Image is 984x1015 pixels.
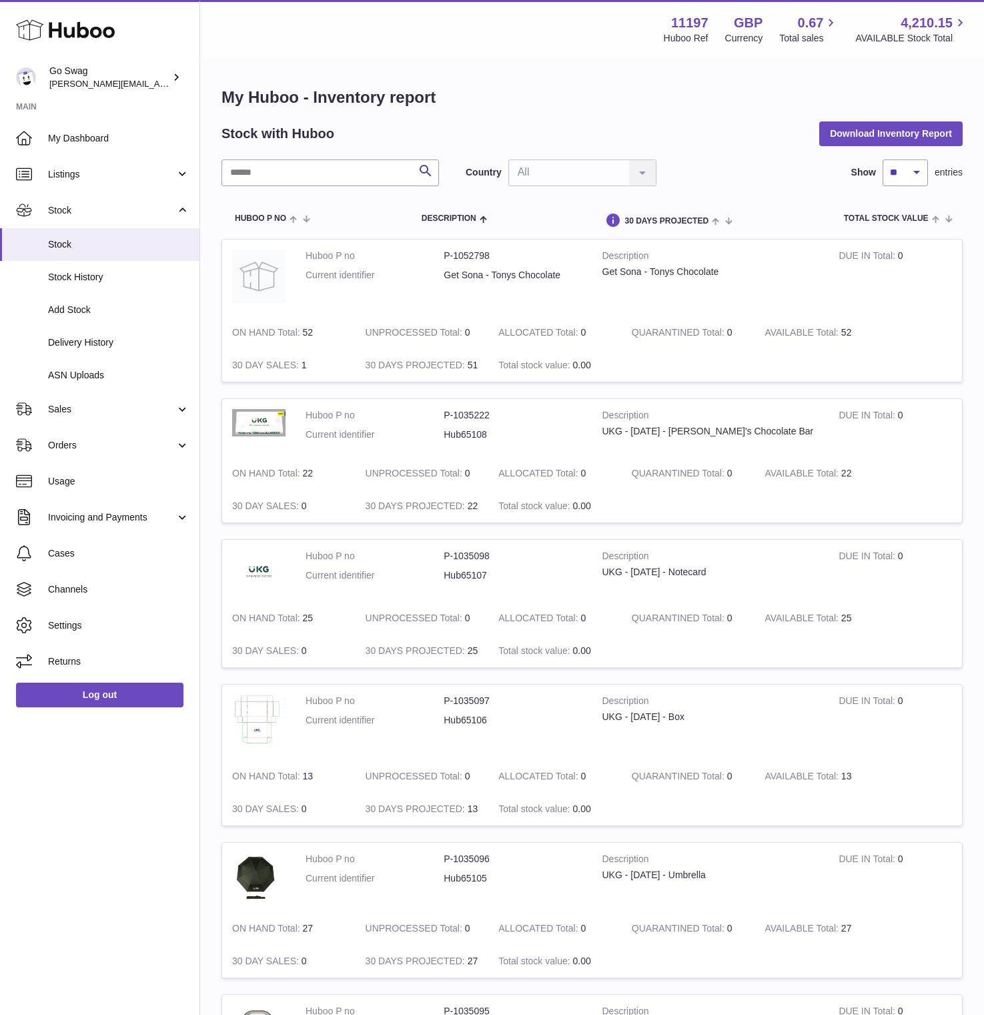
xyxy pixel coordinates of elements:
[798,14,824,32] span: 0.67
[839,410,897,424] strong: DUE IN Total
[444,428,582,441] dd: Hub65108
[306,853,444,866] dt: Huboo P no
[366,771,465,785] strong: UNPROCESSED Total
[444,409,582,422] dd: P-1035222
[48,547,189,560] span: Cases
[498,645,572,659] strong: Total stock value
[356,793,489,825] td: 13
[48,132,189,145] span: My Dashboard
[48,439,175,452] span: Orders
[306,714,444,727] dt: Current identifier
[356,490,489,523] td: 22
[734,14,763,32] strong: GBP
[498,327,580,341] strong: ALLOCATED Total
[632,771,727,785] strong: QUARANTINED Total
[306,250,444,262] dt: Huboo P no
[602,550,819,566] strong: Description
[602,869,819,882] div: UKG - [DATE] - Umbrella
[602,409,819,425] strong: Description
[366,500,468,515] strong: 30 DAYS PROJECTED
[573,360,591,370] span: 0.00
[232,327,303,341] strong: ON HAND Total
[222,945,356,978] td: 0
[48,369,189,382] span: ASN Uploads
[488,602,622,635] td: 0
[356,349,489,382] td: 51
[49,78,268,89] span: [PERSON_NAME][EMAIL_ADDRESS][DOMAIN_NAME]
[48,403,175,416] span: Sales
[755,316,888,349] td: 52
[232,468,303,482] strong: ON HAND Total
[232,500,302,515] strong: 30 DAY SALES
[48,336,189,349] span: Delivery History
[498,771,580,785] strong: ALLOCATED Total
[632,327,727,341] strong: QUARANTINED Total
[16,67,36,87] img: leigh@goswag.com
[765,468,841,482] strong: AVAILABLE Total
[855,14,968,45] a: 4,210.15 AVAILABLE Stock Total
[488,760,622,793] td: 0
[306,569,444,582] dt: Current identifier
[306,409,444,422] dt: Huboo P no
[632,468,727,482] strong: QUARANTINED Total
[755,602,888,635] td: 25
[232,550,286,589] img: product image
[829,843,962,912] td: 0
[839,250,897,264] strong: DUE IN Total
[222,912,356,945] td: 27
[366,803,468,817] strong: 30 DAYS PROJECTED
[232,250,286,303] img: product image
[755,457,888,490] td: 22
[48,204,175,217] span: Stock
[602,566,819,579] div: UKG - [DATE] - Notecard
[306,428,444,441] dt: Current identifier
[221,87,963,108] h1: My Huboo - Inventory report
[632,613,727,627] strong: QUARANTINED Total
[573,956,591,966] span: 0.00
[444,872,582,885] dd: Hub65105
[356,457,489,490] td: 0
[444,550,582,563] dd: P-1035098
[829,399,962,458] td: 0
[725,32,763,45] div: Currency
[444,569,582,582] dd: Hub65107
[49,65,169,90] div: Go Swag
[765,613,841,627] strong: AVAILABLE Total
[844,214,929,223] span: Total stock value
[222,793,356,825] td: 0
[306,872,444,885] dt: Current identifier
[935,166,963,179] span: entries
[755,912,888,945] td: 27
[855,32,968,45] span: AVAILABLE Stock Total
[466,166,502,179] label: Country
[366,613,465,627] strong: UNPROCESSED Total
[356,760,489,793] td: 0
[602,711,819,723] div: UKG - [DATE] - Box
[366,645,468,659] strong: 30 DAYS PROJECTED
[901,14,953,32] span: 4,210.15
[356,316,489,349] td: 0
[222,635,356,667] td: 0
[573,500,591,511] span: 0.00
[602,695,819,711] strong: Description
[366,923,465,937] strong: UNPROCESSED Total
[232,923,303,937] strong: ON HAND Total
[356,945,489,978] td: 27
[498,923,580,937] strong: ALLOCATED Total
[488,457,622,490] td: 0
[779,32,839,45] span: Total sales
[839,854,897,868] strong: DUE IN Total
[573,645,591,656] span: 0.00
[498,500,572,515] strong: Total stock value
[48,583,189,596] span: Channels
[498,956,572,970] strong: Total stock value
[498,360,572,374] strong: Total stock value
[488,316,622,349] td: 0
[366,327,465,341] strong: UNPROCESSED Total
[232,853,286,899] img: product image
[232,613,303,627] strong: ON HAND Total
[222,316,356,349] td: 52
[222,760,356,793] td: 13
[48,655,189,668] span: Returns
[444,269,582,282] dd: Get Sona - Tonys Chocolate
